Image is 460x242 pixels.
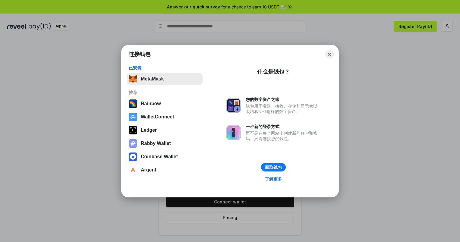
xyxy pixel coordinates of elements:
img: svg+xml,%3Csvg%20width%3D%2228%22%20height%3D%2228%22%20viewBox%3D%220%200%2028%2028%22%20fill%3D... [129,166,137,174]
img: svg+xml,%3Csvg%20xmlns%3D%22http%3A%2F%2Fwww.w3.org%2F2000%2Fsvg%22%20fill%3D%22none%22%20viewBox... [226,98,241,113]
div: 钱包用于发送、接收、存储和显示像以太坊和NFT这样的数字资产。 [246,103,320,114]
div: 什么是钱包？ [257,68,290,75]
div: 获取钱包 [265,165,282,170]
div: 已安装 [129,65,201,71]
button: Rainbow [127,98,203,110]
img: svg+xml,%3Csvg%20xmlns%3D%22http%3A%2F%2Fwww.w3.org%2F2000%2Fsvg%22%20width%3D%2228%22%20height%3... [129,126,137,134]
button: Close [325,50,334,58]
img: svg+xml,%3Csvg%20xmlns%3D%22http%3A%2F%2Fwww.w3.org%2F2000%2Fsvg%22%20fill%3D%22none%22%20viewBox... [226,125,241,140]
img: svg+xml,%3Csvg%20width%3D%22120%22%20height%3D%22120%22%20viewBox%3D%220%200%20120%20120%22%20fil... [129,99,137,108]
img: svg+xml,%3Csvg%20fill%3D%22none%22%20height%3D%2233%22%20viewBox%3D%220%200%2035%2033%22%20width%... [129,75,137,83]
button: MetaMask [127,73,203,85]
div: 您的数字资产之家 [246,97,320,102]
img: svg+xml,%3Csvg%20width%3D%2228%22%20height%3D%2228%22%20viewBox%3D%220%200%2028%2028%22%20fill%3D... [129,113,137,121]
button: Rabby Wallet [127,137,203,149]
button: 获取钱包 [261,163,286,171]
div: WalletConnect [141,114,174,120]
div: 而不是在每个网站上创建新的账户和密码，只需连接您的钱包。 [246,130,320,141]
div: 一种新的登录方式 [246,124,320,129]
img: svg+xml,%3Csvg%20width%3D%2228%22%20height%3D%2228%22%20viewBox%3D%220%200%2028%2028%22%20fill%3D... [129,152,137,161]
div: Rainbow [141,101,161,106]
div: Ledger [141,127,157,133]
h1: 连接钱包 [129,51,150,58]
div: MetaMask [141,76,164,82]
button: Coinbase Wallet [127,151,203,163]
div: 了解更多 [265,176,282,182]
div: Rabby Wallet [141,141,171,146]
button: Argent [127,164,203,176]
a: 了解更多 [261,175,285,183]
div: Argent [141,167,156,173]
button: Ledger [127,124,203,136]
button: WalletConnect [127,111,203,123]
img: svg+xml,%3Csvg%20xmlns%3D%22http%3A%2F%2Fwww.w3.org%2F2000%2Fsvg%22%20fill%3D%22none%22%20viewBox... [129,139,137,148]
div: Coinbase Wallet [141,154,178,159]
div: 推荐 [129,90,201,95]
